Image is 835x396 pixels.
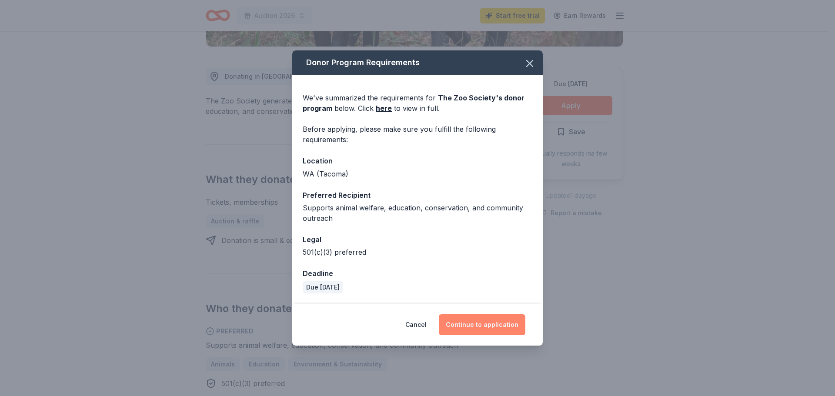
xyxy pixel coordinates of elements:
[303,203,532,223] div: Supports animal welfare, education, conservation, and community outreach
[405,314,427,335] button: Cancel
[303,155,532,166] div: Location
[303,268,532,279] div: Deadline
[303,169,532,179] div: WA (Tacoma)
[303,234,532,245] div: Legal
[292,50,543,75] div: Donor Program Requirements
[439,314,525,335] button: Continue to application
[303,247,532,257] div: 501(c)(3) preferred
[376,103,392,113] a: here
[303,124,532,145] div: Before applying, please make sure you fulfill the following requirements:
[303,281,343,293] div: Due [DATE]
[303,93,532,113] div: We've summarized the requirements for below. Click to view in full.
[303,190,532,201] div: Preferred Recipient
